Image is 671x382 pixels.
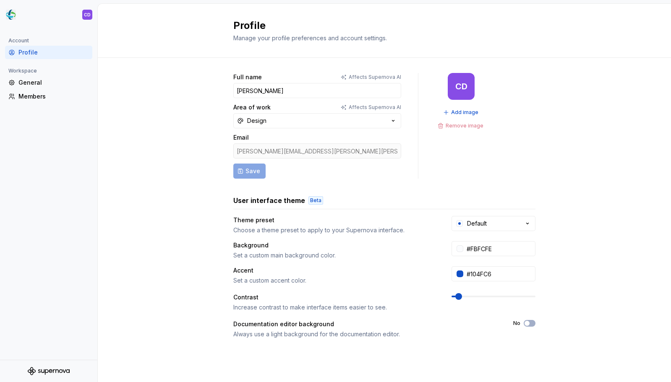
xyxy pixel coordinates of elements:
button: CD [2,5,96,24]
h3: User interface theme [233,195,305,205]
div: Set a custom main background color. [233,251,436,260]
div: Increase contrast to make interface items easier to see. [233,303,436,312]
div: Set a custom accent color. [233,276,436,285]
div: Always use a light background for the documentation editor. [233,330,498,338]
div: Account [5,36,32,46]
div: CD [84,11,91,18]
a: General [5,76,92,89]
div: Choose a theme preset to apply to your Supernova interface. [233,226,436,234]
label: Full name [233,73,262,81]
label: Area of work [233,103,271,112]
div: Contrast [233,293,258,301]
div: Theme preset [233,216,274,224]
h2: Profile [233,19,525,32]
p: Affects Supernova AI [349,104,401,111]
input: #FFFFFF [463,241,535,256]
label: Email [233,133,249,142]
label: No [513,320,520,327]
div: Background [233,241,269,249]
span: Manage your profile preferences and account settings. [233,34,387,42]
div: Beta [308,196,323,205]
div: Members [18,92,89,101]
div: Workspace [5,66,40,76]
a: Profile [5,46,92,59]
img: f6f21888-ac52-4431-a6ea-009a12e2bf23.png [6,10,16,20]
p: Affects Supernova AI [349,74,401,81]
svg: Supernova Logo [28,367,70,375]
div: CD [455,83,467,90]
button: Default [452,216,535,231]
div: Default [467,219,487,228]
input: #104FC6 [463,266,535,281]
div: Documentation editor background [233,320,334,328]
div: Profile [18,48,89,57]
span: Add image [451,109,478,116]
div: Design [247,117,266,125]
div: General [18,78,89,87]
button: Add image [441,107,482,118]
a: Members [5,90,92,103]
div: Accent [233,266,253,275]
